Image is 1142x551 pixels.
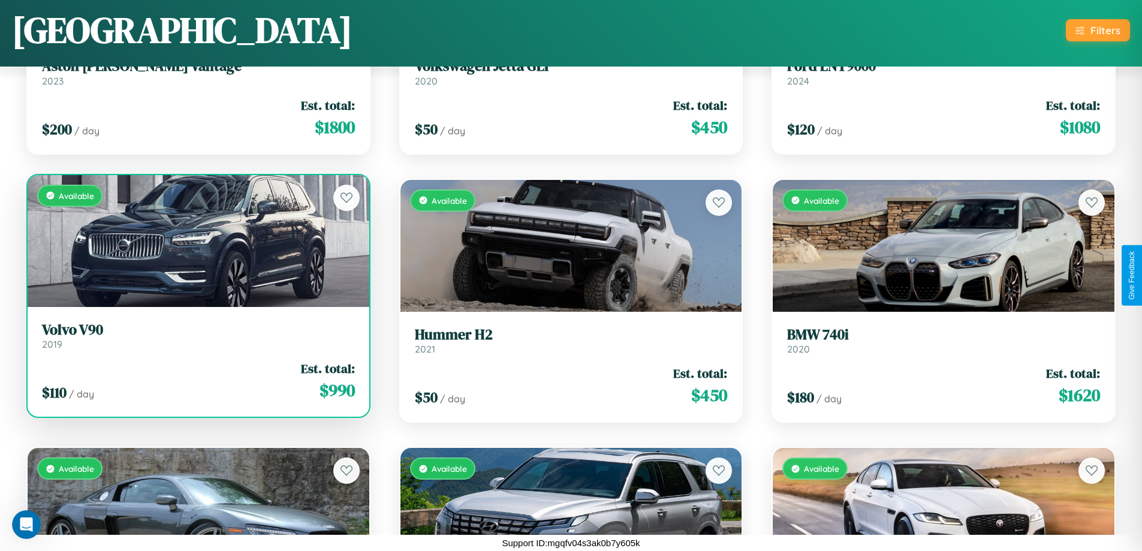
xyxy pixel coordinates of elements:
[415,343,435,355] span: 2021
[502,535,640,551] p: Support ID: mgqfv04s3ak0b7y605k
[787,326,1100,344] h3: BMW 740i
[301,97,355,114] span: Est. total:
[415,58,728,75] h3: Volkswagen Jetta GLI
[1046,365,1100,382] span: Est. total:
[42,383,67,402] span: $ 110
[787,326,1100,356] a: BMW 740i2020
[817,125,842,137] span: / day
[673,365,727,382] span: Est. total:
[42,58,355,87] a: Aston [PERSON_NAME] Vantage2023
[415,75,438,87] span: 2020
[69,388,94,400] span: / day
[1059,383,1100,407] span: $ 1620
[415,326,728,356] a: Hummer H22021
[301,360,355,377] span: Est. total:
[42,321,355,339] h3: Volvo V90
[42,321,355,351] a: Volvo V902019
[1060,115,1100,139] span: $ 1080
[816,393,842,405] span: / day
[1046,97,1100,114] span: Est. total:
[415,58,728,87] a: Volkswagen Jetta GLI2020
[432,195,467,206] span: Available
[59,463,94,474] span: Available
[787,75,809,87] span: 2024
[691,383,727,407] span: $ 450
[74,125,100,137] span: / day
[691,115,727,139] span: $ 450
[415,326,728,344] h3: Hummer H2
[804,195,839,206] span: Available
[1128,251,1136,300] div: Give Feedback
[432,463,467,474] span: Available
[12,510,41,539] iframe: Intercom live chat
[787,343,810,355] span: 2020
[787,58,1100,87] a: Ford LNT90002024
[804,463,839,474] span: Available
[1066,19,1130,41] button: Filters
[787,387,814,407] span: $ 180
[415,119,438,139] span: $ 50
[59,191,94,201] span: Available
[440,125,465,137] span: / day
[320,378,355,402] span: $ 990
[42,75,64,87] span: 2023
[673,97,727,114] span: Est. total:
[315,115,355,139] span: $ 1800
[415,387,438,407] span: $ 50
[12,5,352,55] h1: [GEOGRAPHIC_DATA]
[42,58,355,75] h3: Aston [PERSON_NAME] Vantage
[42,119,72,139] span: $ 200
[42,338,62,350] span: 2019
[787,58,1100,75] h3: Ford LNT9000
[440,393,465,405] span: / day
[1090,24,1120,37] div: Filters
[787,119,815,139] span: $ 120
